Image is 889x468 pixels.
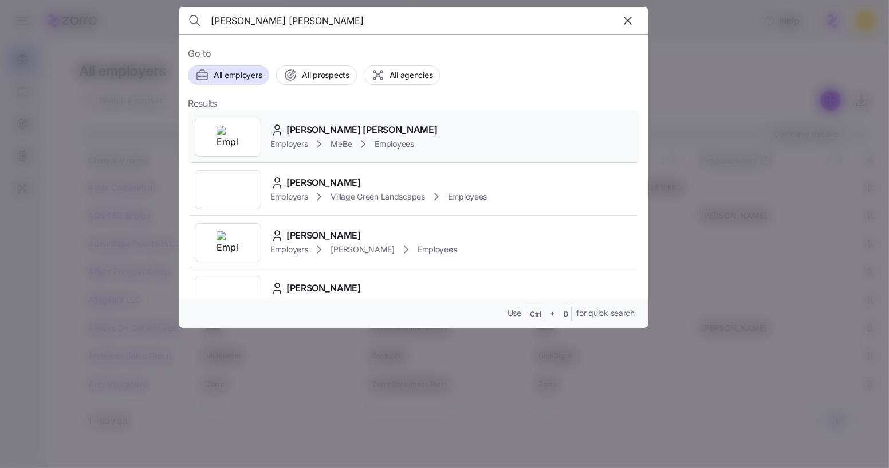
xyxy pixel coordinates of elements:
[364,65,440,85] button: All agencies
[390,69,433,81] span: All agencies
[508,307,521,319] span: Use
[576,307,635,319] span: for quick search
[270,191,308,202] span: Employers
[286,123,437,137] span: [PERSON_NAME] [PERSON_NAME]
[331,138,352,150] span: MeBe
[188,46,639,61] span: Go to
[302,69,349,81] span: All prospects
[331,244,394,255] span: [PERSON_NAME]
[331,191,424,202] span: Village Green Landscapes
[270,138,308,150] span: Employers
[270,244,308,255] span: Employers
[214,69,262,81] span: All employers
[418,244,457,255] span: Employees
[550,307,555,319] span: +
[564,310,568,319] span: B
[448,191,487,202] span: Employees
[217,126,239,149] img: Employer logo
[217,231,239,254] img: Employer logo
[276,65,356,85] button: All prospects
[286,281,361,295] span: [PERSON_NAME]
[286,175,361,190] span: [PERSON_NAME]
[286,228,361,243] span: [PERSON_NAME]
[375,138,414,150] span: Employees
[188,65,269,85] button: All employers
[188,96,217,111] span: Results
[530,310,541,319] span: Ctrl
